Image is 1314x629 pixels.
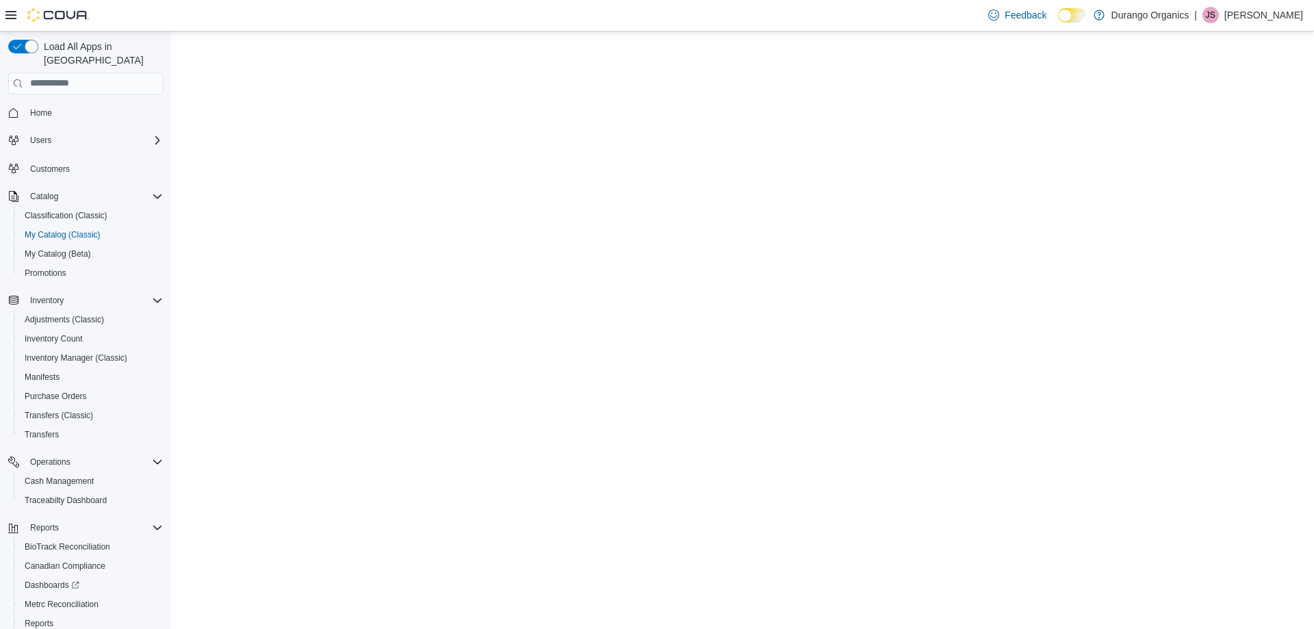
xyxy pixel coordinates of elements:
span: Dashboards [19,577,163,593]
a: My Catalog (Beta) [19,246,96,262]
a: Dashboards [19,577,85,593]
button: Inventory Manager (Classic) [14,348,168,368]
button: Inventory Count [14,329,168,348]
span: Classification (Classic) [25,210,107,221]
span: Transfers [19,426,163,443]
span: Reports [30,522,59,533]
button: BioTrack Reconciliation [14,537,168,556]
span: Purchase Orders [19,388,163,405]
span: BioTrack Reconciliation [25,541,110,552]
span: Manifests [25,372,60,383]
button: Customers [3,158,168,178]
span: Feedback [1005,8,1046,22]
span: Cash Management [19,473,163,489]
button: Operations [25,454,76,470]
span: Manifests [19,369,163,385]
span: Inventory Count [25,333,83,344]
span: Traceabilty Dashboard [19,492,163,509]
span: Home [25,104,163,121]
span: Dashboards [25,580,79,591]
a: Manifests [19,369,65,385]
a: Metrc Reconciliation [19,596,104,613]
span: Adjustments (Classic) [19,311,163,328]
span: My Catalog (Beta) [25,248,91,259]
span: Reports [25,618,53,629]
span: JS [1206,7,1215,23]
button: Purchase Orders [14,387,168,406]
span: Adjustments (Classic) [25,314,104,325]
span: Users [25,132,163,149]
a: BioTrack Reconciliation [19,539,116,555]
span: Customers [25,159,163,177]
span: Inventory [30,295,64,306]
button: Catalog [3,187,168,206]
a: Promotions [19,265,72,281]
button: Adjustments (Classic) [14,310,168,329]
span: Catalog [30,191,58,202]
span: Reports [25,519,163,536]
span: Canadian Compliance [19,558,163,574]
a: Customers [25,161,75,177]
span: Transfers [25,429,59,440]
button: Transfers [14,425,168,444]
button: Traceabilty Dashboard [14,491,168,510]
button: Transfers (Classic) [14,406,168,425]
span: Promotions [19,265,163,281]
span: Customers [30,164,70,175]
span: Catalog [25,188,163,205]
span: Operations [30,457,70,467]
a: Cash Management [19,473,99,489]
span: Transfers (Classic) [25,410,93,421]
span: Inventory Manager (Classic) [19,350,163,366]
p: [PERSON_NAME] [1224,7,1303,23]
a: Home [25,105,57,121]
a: Inventory Count [19,331,88,347]
span: Inventory Count [19,331,163,347]
a: Transfers (Classic) [19,407,99,424]
span: My Catalog (Classic) [19,227,163,243]
span: BioTrack Reconciliation [19,539,163,555]
button: Inventory [3,291,168,310]
a: Traceabilty Dashboard [19,492,112,509]
span: Users [30,135,51,146]
a: Inventory Manager (Classic) [19,350,133,366]
span: Load All Apps in [GEOGRAPHIC_DATA] [38,40,163,67]
span: Canadian Compliance [25,561,105,572]
a: Transfers [19,426,64,443]
button: Classification (Classic) [14,206,168,225]
span: Purchase Orders [25,391,87,402]
button: My Catalog (Beta) [14,244,168,264]
p: | [1194,7,1197,23]
span: Promotions [25,268,66,279]
span: My Catalog (Classic) [25,229,101,240]
div: Jordan Soodsma [1202,7,1219,23]
span: Operations [25,454,163,470]
button: Reports [3,518,168,537]
span: Transfers (Classic) [19,407,163,424]
button: Inventory [25,292,69,309]
button: Canadian Compliance [14,556,168,576]
button: Users [3,131,168,150]
button: Promotions [14,264,168,283]
span: Classification (Classic) [19,207,163,224]
span: Inventory Manager (Classic) [25,352,127,363]
button: Catalog [25,188,64,205]
span: Traceabilty Dashboard [25,495,107,506]
span: Home [30,107,52,118]
a: Adjustments (Classic) [19,311,109,328]
button: Cash Management [14,472,168,491]
span: Inventory [25,292,163,309]
button: My Catalog (Classic) [14,225,168,244]
a: Dashboards [14,576,168,595]
a: Canadian Compliance [19,558,111,574]
input: Dark Mode [1058,8,1087,23]
a: Classification (Classic) [19,207,113,224]
span: Metrc Reconciliation [19,596,163,613]
button: Reports [25,519,64,536]
p: Durango Organics [1111,7,1189,23]
span: Metrc Reconciliation [25,599,99,610]
span: My Catalog (Beta) [19,246,163,262]
span: Cash Management [25,476,94,487]
button: Manifests [14,368,168,387]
